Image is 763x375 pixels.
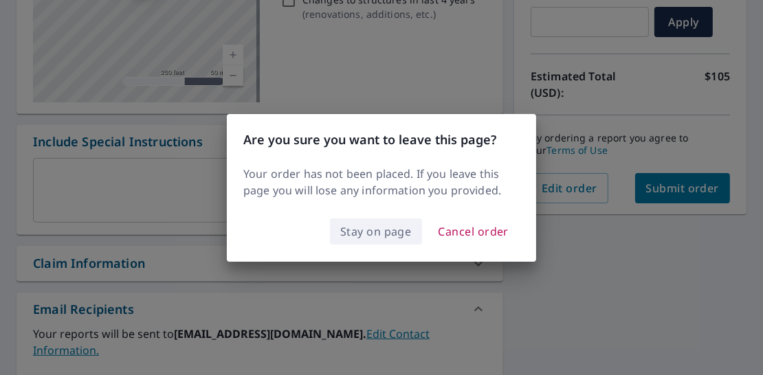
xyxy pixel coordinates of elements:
[243,166,520,198] p: Your order has not been placed. If you leave this page you will lose any information you provided.
[340,222,412,241] span: Stay on page
[428,218,520,245] button: Cancel order
[439,222,509,241] span: Cancel order
[330,218,422,245] button: Stay on page
[243,130,520,149] h3: Are you sure you want to leave this page?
